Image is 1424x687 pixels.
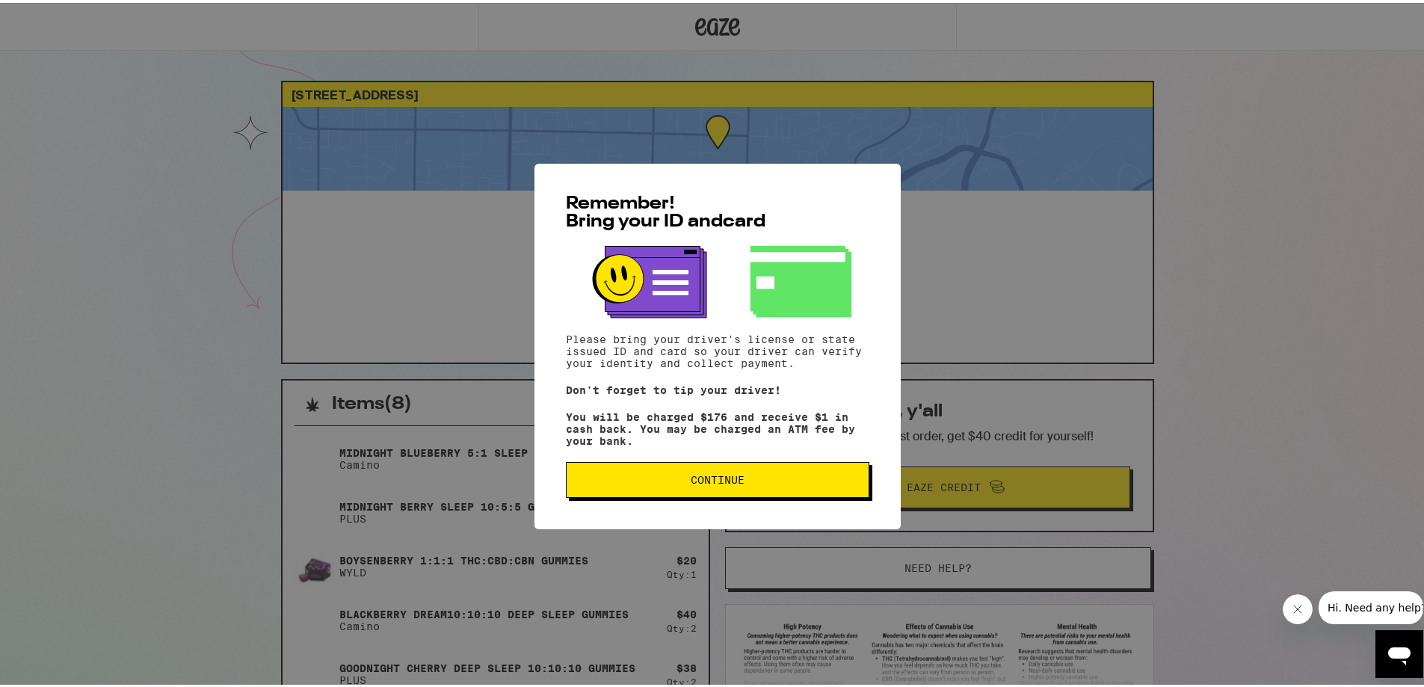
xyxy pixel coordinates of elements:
button: Continue [566,459,869,495]
span: Hi. Need any help? [9,10,108,22]
p: Don't forget to tip your driver! [566,381,869,393]
iframe: Button to launch messaging window [1375,627,1423,675]
iframe: Close message [1283,591,1313,621]
iframe: Message from company [1319,588,1423,621]
span: Continue [691,472,745,482]
span: Remember! Bring your ID and card [566,192,765,228]
p: Please bring your driver's license or state issued ID and card so your driver can verify your ide... [566,330,869,366]
p: You will be charged $176 and receive $1 in cash back. You may be charged an ATM fee by your bank. [566,408,869,444]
